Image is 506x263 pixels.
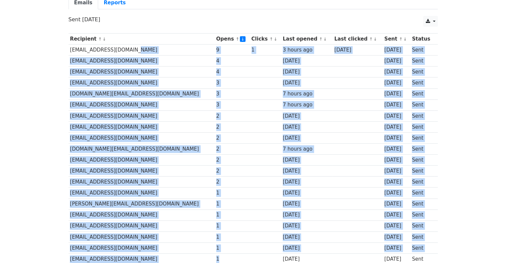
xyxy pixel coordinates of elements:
[323,37,327,42] a: ↓
[98,37,102,42] a: ↑
[410,99,434,110] td: Sent
[216,244,248,252] div: 1
[216,68,248,76] div: 4
[216,57,248,65] div: 4
[333,34,383,45] th: Last clicked
[69,45,215,56] td: [EMAIL_ADDRESS][DOMAIN_NAME]
[410,177,434,188] td: Sent
[216,156,248,164] div: 2
[283,46,331,54] div: 3 hours ago
[216,112,248,120] div: 2
[69,56,215,66] td: [EMAIL_ADDRESS][DOMAIN_NAME]
[384,156,409,164] div: [DATE]
[236,37,239,42] a: ↑
[216,178,248,186] div: 2
[216,255,248,263] div: 1
[283,222,331,230] div: [DATE]
[383,34,410,45] th: Sent
[69,88,215,99] td: [DOMAIN_NAME][EMAIL_ADDRESS][DOMAIN_NAME]
[216,167,248,175] div: 2
[283,79,331,87] div: [DATE]
[373,37,377,42] a: ↓
[384,233,409,241] div: [DATE]
[410,242,434,253] td: Sent
[216,189,248,197] div: 1
[216,101,248,109] div: 3
[216,200,248,208] div: 1
[384,145,409,153] div: [DATE]
[216,79,248,87] div: 3
[69,121,215,132] td: [EMAIL_ADDRESS][DOMAIN_NAME]
[216,134,248,142] div: 2
[410,198,434,209] td: Sent
[69,16,438,23] p: Sent [DATE]
[69,34,215,45] th: Recipient
[69,132,215,143] td: [EMAIL_ADDRESS][DOMAIN_NAME]
[399,37,403,42] a: ↑
[283,211,331,219] div: [DATE]
[240,36,246,42] a: ↓
[410,34,434,45] th: Status
[269,37,273,42] a: ↑
[410,110,434,121] td: Sent
[410,155,434,166] td: Sent
[69,231,215,242] td: [EMAIL_ADDRESS][DOMAIN_NAME]
[69,198,215,209] td: [PERSON_NAME][EMAIL_ADDRESS][DOMAIN_NAME]
[384,57,409,65] div: [DATE]
[216,145,248,153] div: 2
[384,255,409,263] div: [DATE]
[384,211,409,219] div: [DATE]
[384,123,409,131] div: [DATE]
[69,242,215,253] td: [EMAIL_ADDRESS][DOMAIN_NAME]
[410,121,434,132] td: Sent
[410,45,434,56] td: Sent
[283,90,331,98] div: 7 hours ago
[384,178,409,186] div: [DATE]
[69,220,215,231] td: [EMAIL_ADDRESS][DOMAIN_NAME]
[473,231,506,263] div: Виджет чата
[252,46,280,54] div: 1
[281,34,333,45] th: Last opened
[283,156,331,164] div: [DATE]
[69,209,215,220] td: [EMAIL_ADDRESS][DOMAIN_NAME]
[69,144,215,155] td: [DOMAIN_NAME][EMAIL_ADDRESS][DOMAIN_NAME]
[410,56,434,66] td: Sent
[410,144,434,155] td: Sent
[384,90,409,98] div: [DATE]
[384,112,409,120] div: [DATE]
[283,123,331,131] div: [DATE]
[410,132,434,143] td: Sent
[216,233,248,241] div: 1
[410,66,434,77] td: Sent
[283,134,331,142] div: [DATE]
[410,231,434,242] td: Sent
[369,37,373,42] a: ↑
[283,101,331,109] div: 7 hours ago
[384,134,409,142] div: [DATE]
[69,99,215,110] td: [EMAIL_ADDRESS][DOMAIN_NAME]
[69,188,215,198] td: [EMAIL_ADDRESS][DOMAIN_NAME]
[69,177,215,188] td: [EMAIL_ADDRESS][DOMAIN_NAME]
[334,46,381,54] div: [DATE]
[384,244,409,252] div: [DATE]
[473,231,506,263] iframe: Chat Widget
[410,220,434,231] td: Sent
[283,255,331,263] div: [DATE]
[384,167,409,175] div: [DATE]
[215,34,250,45] th: Opens
[283,244,331,252] div: [DATE]
[283,233,331,241] div: [DATE]
[410,166,434,177] td: Sent
[384,79,409,87] div: [DATE]
[283,57,331,65] div: [DATE]
[250,34,281,45] th: Clicks
[216,46,248,54] div: 9
[283,200,331,208] div: [DATE]
[274,37,277,42] a: ↓
[69,166,215,177] td: [EMAIL_ADDRESS][DOMAIN_NAME]
[403,37,407,42] a: ↓
[69,66,215,77] td: [EMAIL_ADDRESS][DOMAIN_NAME]
[384,68,409,76] div: [DATE]
[384,189,409,197] div: [DATE]
[384,222,409,230] div: [DATE]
